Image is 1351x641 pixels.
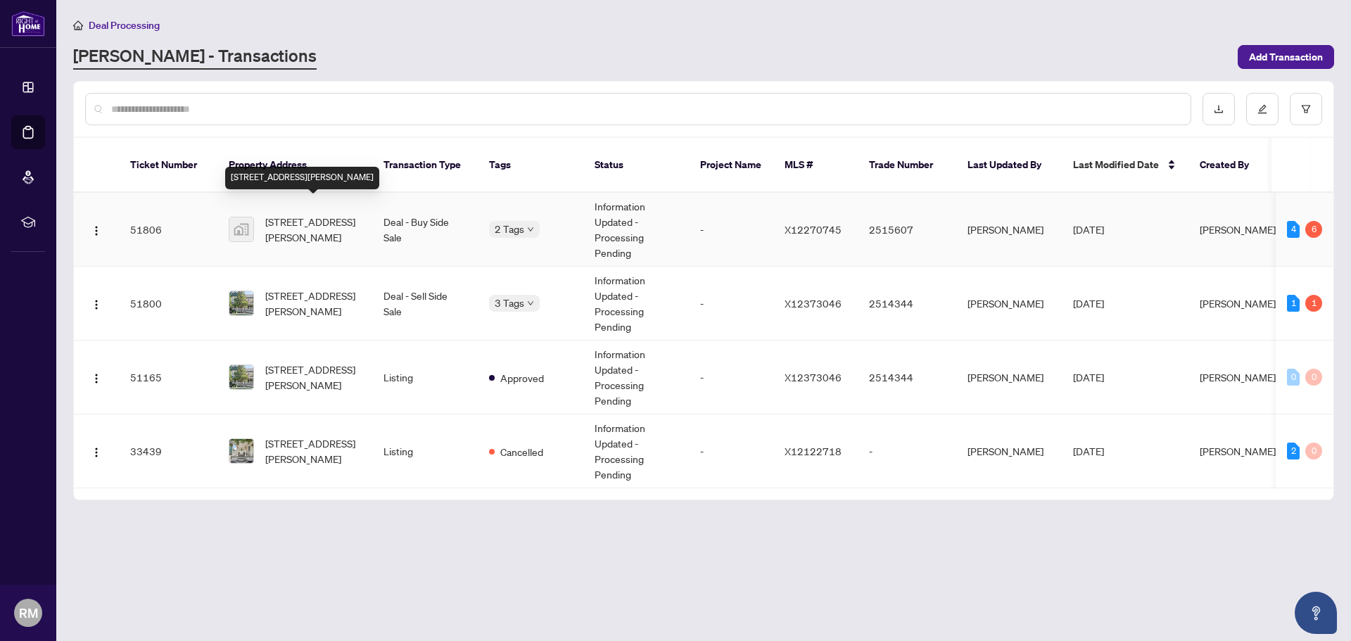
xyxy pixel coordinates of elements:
span: [STREET_ADDRESS][PERSON_NAME] [265,362,361,393]
td: 51806 [119,193,217,267]
span: X12373046 [785,371,842,383]
span: down [527,226,534,233]
span: Add Transaction [1249,46,1323,68]
img: thumbnail-img [229,291,253,315]
td: - [689,414,773,488]
th: Last Modified Date [1062,138,1188,193]
span: [PERSON_NAME] [1200,223,1276,236]
td: [PERSON_NAME] [956,267,1062,341]
span: X12373046 [785,297,842,310]
th: Last Updated By [956,138,1062,193]
th: Property Address [217,138,372,193]
td: - [689,193,773,267]
span: [PERSON_NAME] [1200,297,1276,310]
td: Listing [372,414,478,488]
button: Logo [85,440,108,462]
th: Transaction Type [372,138,478,193]
button: Logo [85,218,108,241]
th: Created By [1188,138,1273,193]
td: Information Updated - Processing Pending [583,414,689,488]
img: Logo [91,225,102,236]
div: 1 [1287,295,1300,312]
span: down [527,300,534,307]
div: 1 [1305,295,1322,312]
button: download [1203,93,1235,125]
td: 2514344 [858,267,956,341]
td: - [858,414,956,488]
button: Logo [85,292,108,315]
span: [PERSON_NAME] [1200,371,1276,383]
span: [STREET_ADDRESS][PERSON_NAME] [265,214,361,245]
span: [STREET_ADDRESS][PERSON_NAME] [265,288,361,319]
td: Deal - Sell Side Sale [372,267,478,341]
span: download [1214,104,1224,114]
a: [PERSON_NAME] - Transactions [73,44,317,70]
img: Logo [91,299,102,310]
td: [PERSON_NAME] [956,414,1062,488]
th: Ticket Number [119,138,217,193]
span: [PERSON_NAME] [1200,445,1276,457]
span: Last Modified Date [1073,157,1159,172]
div: 6 [1305,221,1322,238]
td: 2515607 [858,193,956,267]
button: Logo [85,366,108,388]
td: 2514344 [858,341,956,414]
td: [PERSON_NAME] [956,193,1062,267]
span: RM [19,603,38,623]
span: X12122718 [785,445,842,457]
span: home [73,20,83,30]
span: [DATE] [1073,223,1104,236]
th: Trade Number [858,138,956,193]
button: Add Transaction [1238,45,1334,69]
div: [STREET_ADDRESS][PERSON_NAME] [225,167,379,189]
div: 2 [1287,443,1300,459]
td: - [689,341,773,414]
td: Information Updated - Processing Pending [583,341,689,414]
span: [DATE] [1073,297,1104,310]
td: Information Updated - Processing Pending [583,267,689,341]
span: X12270745 [785,223,842,236]
td: Deal - Buy Side Sale [372,193,478,267]
img: Logo [91,373,102,384]
th: Status [583,138,689,193]
span: [DATE] [1073,371,1104,383]
img: logo [11,11,45,37]
img: thumbnail-img [229,439,253,463]
div: 4 [1287,221,1300,238]
span: Approved [500,370,544,386]
button: filter [1290,93,1322,125]
span: [STREET_ADDRESS][PERSON_NAME] [265,436,361,467]
img: thumbnail-img [229,217,253,241]
span: Deal Processing [89,19,160,32]
span: [DATE] [1073,445,1104,457]
td: 51165 [119,341,217,414]
div: 0 [1305,443,1322,459]
td: - [689,267,773,341]
span: Cancelled [500,444,543,459]
td: 51800 [119,267,217,341]
td: 33439 [119,414,217,488]
th: Tags [478,138,583,193]
span: 2 Tags [495,221,524,237]
span: filter [1301,104,1311,114]
td: Information Updated - Processing Pending [583,193,689,267]
span: 3 Tags [495,295,524,311]
div: 0 [1287,369,1300,386]
img: thumbnail-img [229,365,253,389]
td: [PERSON_NAME] [956,341,1062,414]
button: Open asap [1295,592,1337,634]
button: edit [1246,93,1279,125]
th: MLS # [773,138,858,193]
th: Project Name [689,138,773,193]
div: 0 [1305,369,1322,386]
img: Logo [91,447,102,458]
td: Listing [372,341,478,414]
span: edit [1257,104,1267,114]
